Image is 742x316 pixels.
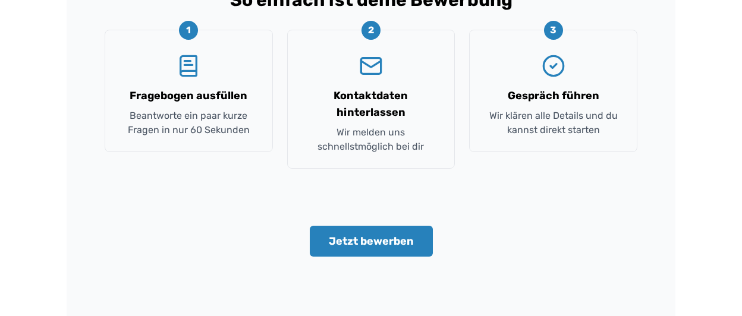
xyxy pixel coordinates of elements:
[484,109,622,137] p: Wir klären alle Details und du kannst direkt starten
[508,87,599,104] h3: Gespräch führen
[179,21,198,40] div: 1
[542,54,565,78] svg: CircleCheck
[120,109,258,137] p: Beantworte ein paar kurze Fragen in nur 60 Sekunden
[302,87,441,121] h3: Kontaktdaten hinterlassen
[302,125,441,154] p: Wir melden uns schnellstmöglich bei dir
[359,54,383,78] svg: Mail
[130,87,247,104] h3: Fragebogen ausfüllen
[361,21,381,40] div: 2
[177,54,200,78] svg: BookText
[544,21,563,40] div: 3
[310,226,433,257] button: Jetzt bewerben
